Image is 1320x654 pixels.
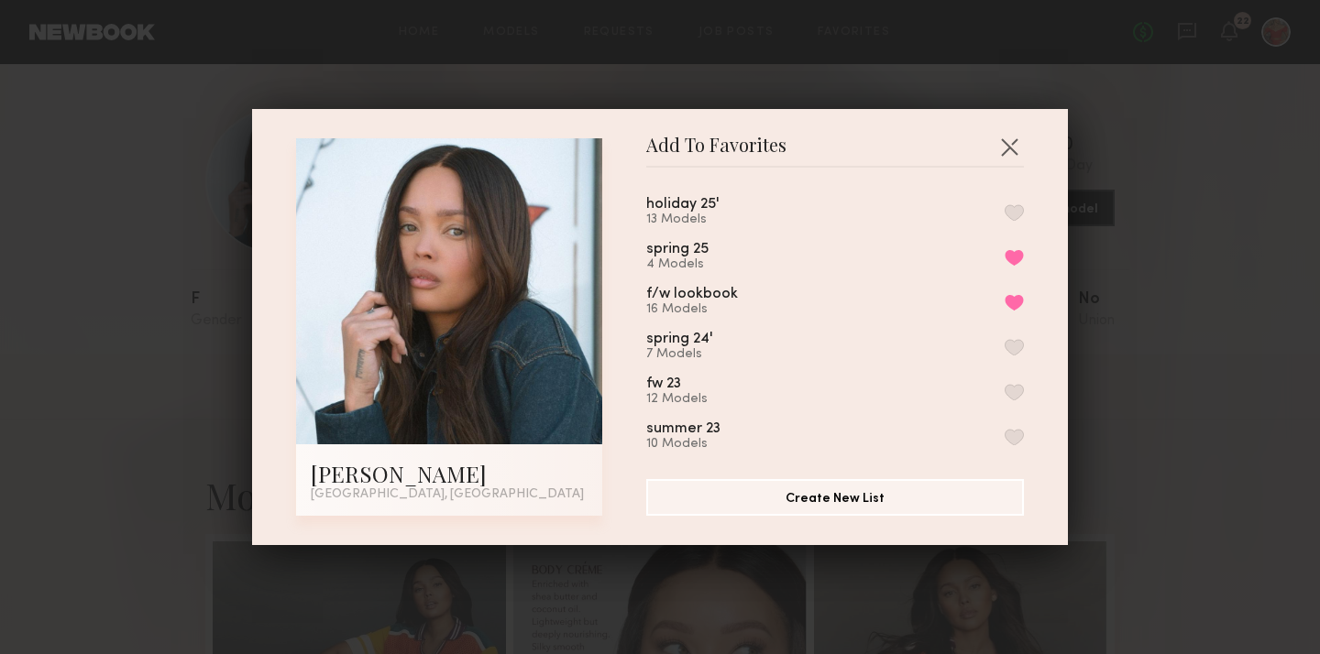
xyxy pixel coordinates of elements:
div: 13 Models [646,213,764,227]
div: summer 23 [646,421,720,437]
div: 10 Models [646,437,764,452]
div: fw 23 [646,376,681,392]
div: 16 Models [646,302,782,317]
div: 12 Models [646,392,725,407]
button: Create New List [646,479,1024,516]
button: Close [995,132,1024,161]
div: [PERSON_NAME] [311,459,588,488]
div: [GEOGRAPHIC_DATA], [GEOGRAPHIC_DATA] [311,488,588,501]
div: f/w lookbook [646,287,738,302]
div: 4 Models [646,257,753,272]
div: 7 Models [646,347,757,362]
span: Add To Favorites [646,138,786,166]
div: holiday 25' [646,197,720,213]
div: spring 25 [646,242,709,257]
div: spring 24' [646,332,713,347]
